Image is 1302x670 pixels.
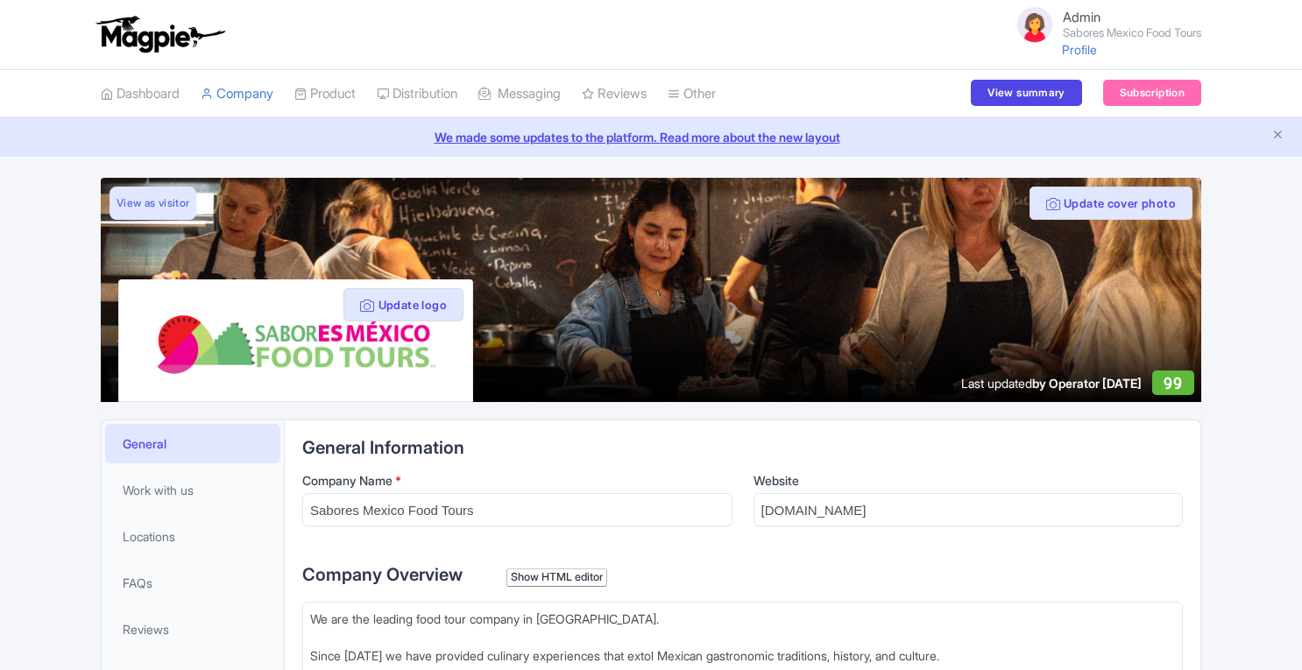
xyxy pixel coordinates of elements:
span: Work with us [123,481,194,499]
button: Update cover photo [1030,187,1192,220]
div: Show HTML editor [506,568,607,587]
span: Company Overview [302,564,463,585]
a: We made some updates to the platform. Read more about the new layout [11,128,1291,146]
a: View as visitor [110,187,196,220]
a: Profile [1062,42,1097,57]
a: Dashboard [101,70,180,118]
span: Locations [123,527,175,546]
span: by Operator [DATE] [1032,376,1142,391]
img: avatar_key_member-9c1dde93af8b07d7383eb8b5fb890c87.png [1014,4,1056,46]
a: General [105,424,280,463]
small: Sabores Mexico Food Tours [1063,27,1201,39]
img: ycd1wnfqb1nva7lsmto8.png [154,293,436,387]
h2: General Information [302,438,1183,457]
a: Distribution [377,70,457,118]
a: Company [201,70,273,118]
a: Subscription [1103,80,1201,106]
a: Reviews [582,70,647,118]
button: Close announcement [1271,126,1284,146]
a: Other [668,70,716,118]
span: FAQs [123,574,152,592]
button: Update logo [343,288,463,321]
span: Reviews [123,620,169,638]
span: Admin [1063,9,1100,25]
a: Product [294,70,356,118]
a: View summary [971,80,1081,106]
a: Messaging [478,70,561,118]
span: General [123,434,166,453]
a: Work with us [105,470,280,510]
img: logo-ab69f6fb50320c5b225c76a69d11143b.png [92,15,228,53]
a: Locations [105,517,280,556]
span: Company Name [302,473,393,488]
span: Website [754,473,799,488]
a: Reviews [105,610,280,649]
div: Last updated [961,374,1142,392]
a: Admin Sabores Mexico Food Tours [1003,4,1201,46]
span: 99 [1164,374,1182,392]
a: FAQs [105,563,280,603]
